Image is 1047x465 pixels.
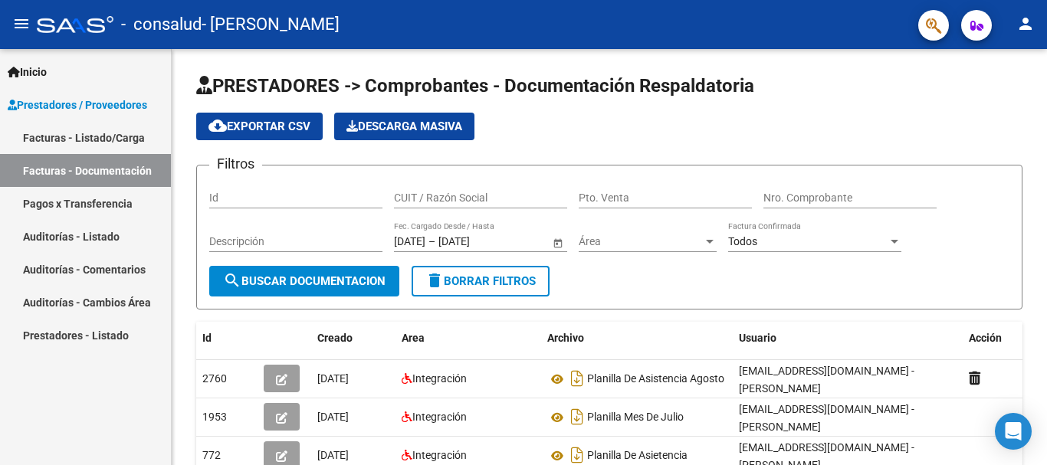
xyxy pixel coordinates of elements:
[733,322,963,355] datatable-header-cell: Usuario
[8,97,147,113] span: Prestadores / Proveedores
[223,274,386,288] span: Buscar Documentacion
[412,449,467,461] span: Integración
[402,332,425,344] span: Area
[202,372,227,385] span: 2760
[567,404,587,429] i: Descargar documento
[541,322,733,355] datatable-header-cell: Archivo
[209,266,399,296] button: Buscar Documentacion
[196,113,323,140] button: Exportar CSV
[739,365,914,395] span: [EMAIL_ADDRESS][DOMAIN_NAME] - [PERSON_NAME]
[202,332,212,344] span: Id
[438,235,514,248] input: Fecha fin
[202,411,227,423] span: 1953
[394,235,425,248] input: Fecha inicio
[12,15,31,33] mat-icon: menu
[202,8,340,41] span: - [PERSON_NAME]
[317,332,353,344] span: Creado
[587,450,688,462] span: Planilla De Asietencia
[547,332,584,344] span: Archivo
[317,449,349,461] span: [DATE]
[963,322,1039,355] datatable-header-cell: Acción
[428,235,435,248] span: –
[587,411,684,424] span: Planilla Mes De Julio
[209,153,262,175] h3: Filtros
[317,411,349,423] span: [DATE]
[8,64,47,80] span: Inicio
[995,413,1032,450] div: Open Intercom Messenger
[334,113,474,140] button: Descarga Masiva
[334,113,474,140] app-download-masive: Descarga masiva de comprobantes (adjuntos)
[425,271,444,290] mat-icon: delete
[412,372,467,385] span: Integración
[317,372,349,385] span: [DATE]
[412,266,550,296] button: Borrar Filtros
[196,322,258,355] datatable-header-cell: Id
[739,403,914,433] span: [EMAIL_ADDRESS][DOMAIN_NAME] - [PERSON_NAME]
[208,120,310,133] span: Exportar CSV
[739,332,776,344] span: Usuario
[395,322,541,355] datatable-header-cell: Area
[311,322,395,355] datatable-header-cell: Creado
[425,274,536,288] span: Borrar Filtros
[346,120,462,133] span: Descarga Masiva
[587,373,724,385] span: Planilla De Asistencia Agosto
[223,271,241,290] mat-icon: search
[121,8,202,41] span: - consalud
[208,116,227,135] mat-icon: cloud_download
[728,235,757,247] span: Todos
[567,366,587,391] i: Descargar documento
[196,75,754,97] span: PRESTADORES -> Comprobantes - Documentación Respaldatoria
[412,411,467,423] span: Integración
[550,234,566,251] button: Open calendar
[579,235,703,248] span: Área
[202,449,221,461] span: 772
[969,332,1002,344] span: Acción
[1016,15,1035,33] mat-icon: person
